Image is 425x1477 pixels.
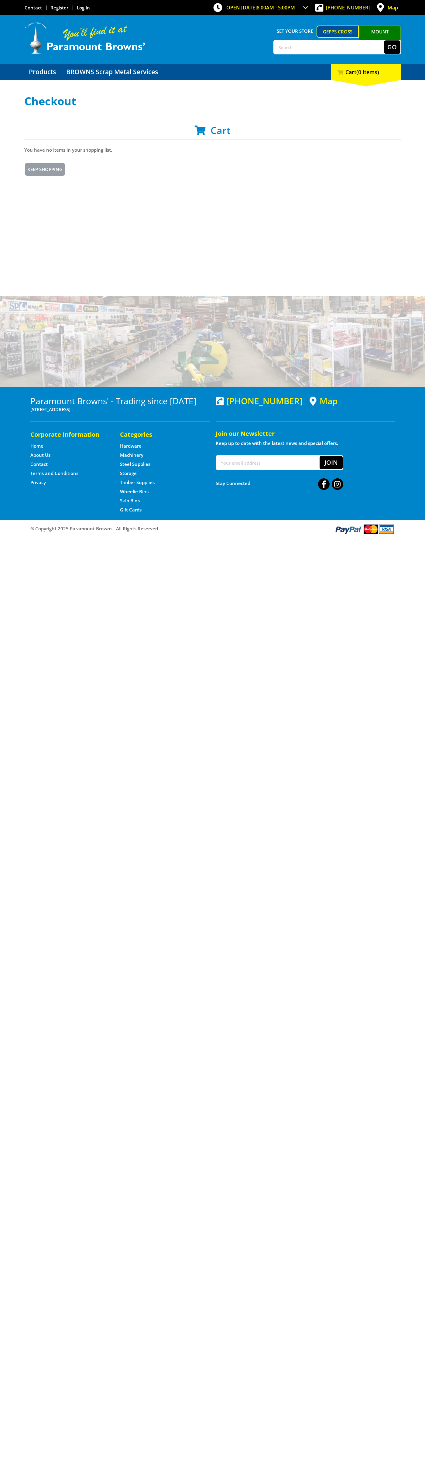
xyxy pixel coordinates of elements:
p: You have no items in your shopping list. [24,146,401,153]
img: Paramount Browns' [24,21,146,55]
a: Go to the Contact page [30,461,48,467]
p: Keep up to date with the latest news and special offers. [216,439,395,447]
a: Keep Shopping [24,162,66,177]
h5: Categories [120,430,197,439]
button: Go [384,40,400,54]
a: Go to the Products page [24,64,60,80]
div: Cart [331,64,401,80]
span: Set your store [273,26,317,36]
a: Go to the Home page [30,443,43,449]
h1: Checkout [24,95,401,107]
h5: Join our Newsletter [216,429,395,438]
a: Go to the Steel Supplies page [120,461,150,467]
a: Go to the registration page [50,5,68,11]
span: 8:00am - 5:00pm [257,4,295,11]
input: Your email address [216,456,320,469]
a: Log in [77,5,90,11]
a: Go to the Privacy page [30,479,46,486]
img: PayPal, Mastercard, Visa accepted [334,523,395,535]
a: Go to the About Us page [30,452,50,458]
span: (0 items) [356,68,379,76]
a: View a map of Gepps Cross location [310,396,338,406]
a: Go to the Skip Bins page [120,497,140,504]
div: [PHONE_NUMBER] [216,396,302,406]
a: Go to the Wheelie Bins page [120,488,149,495]
button: Join [320,456,343,469]
div: Stay Connected [216,476,343,491]
a: Go to the Machinery page [120,452,143,458]
a: Go to the Timber Supplies page [120,479,155,486]
a: Go to the Contact page [25,5,42,11]
a: Go to the Storage page [120,470,137,477]
a: Go to the Terms and Conditions page [30,470,78,477]
a: Go to the Hardware page [120,443,142,449]
a: Go to the BROWNS Scrap Metal Services page [62,64,163,80]
div: ® Copyright 2025 Paramount Browns'. All Rights Reserved. [24,523,401,535]
p: [STREET_ADDRESS] [30,406,210,413]
h3: Paramount Browns' - Trading since [DATE] [30,396,210,406]
a: Go to the Gift Cards page [120,507,142,513]
span: OPEN [DATE] [226,4,295,11]
a: Mount [PERSON_NAME] [359,26,401,49]
input: Search [274,40,384,54]
h5: Corporate Information [30,430,108,439]
span: Cart [211,124,231,137]
a: Gepps Cross [317,26,359,38]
